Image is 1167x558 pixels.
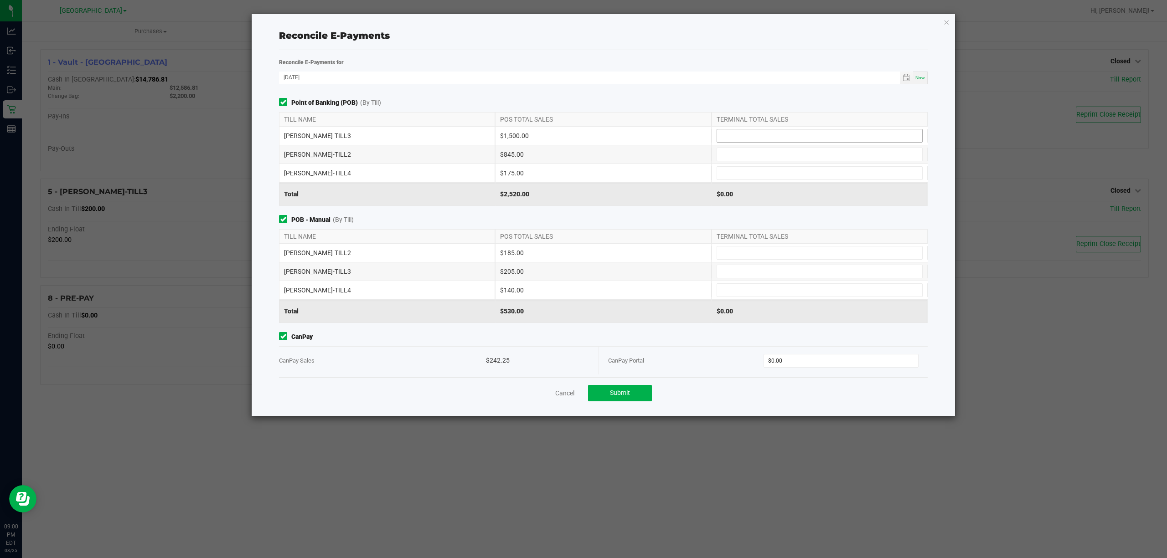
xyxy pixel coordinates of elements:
[495,244,711,262] div: $185.00
[360,98,381,108] span: (By Till)
[486,347,589,374] div: $242.25
[279,215,291,225] form-toggle: Include in reconciliation
[495,113,711,126] div: POS TOTAL SALES
[279,127,495,145] div: [PERSON_NAME]-TILL3
[279,113,495,126] div: TILL NAME
[915,75,925,80] span: Now
[291,215,330,225] strong: POB - Manual
[333,215,354,225] span: (By Till)
[279,164,495,182] div: [PERSON_NAME]-TILL4
[279,262,495,281] div: [PERSON_NAME]-TILL3
[279,72,900,83] input: Date
[495,262,711,281] div: $205.00
[712,300,928,323] div: $0.00
[279,59,344,66] strong: Reconcile E-Payments for
[495,183,711,205] div: $2,520.00
[279,357,315,364] span: CanPay Sales
[495,127,711,145] div: $1,500.00
[291,332,313,342] strong: CanPay
[610,389,630,396] span: Submit
[279,230,495,243] div: TILL NAME
[712,230,928,243] div: TERMINAL TOTAL SALES
[279,332,291,342] form-toggle: Include in reconciliation
[9,485,36,512] iframe: Resource center
[279,145,495,164] div: [PERSON_NAME]-TILL2
[555,389,574,398] a: Cancel
[279,300,495,323] div: Total
[279,244,495,262] div: [PERSON_NAME]-TILL2
[608,357,644,364] span: CanPay Portal
[495,164,711,182] div: $175.00
[279,183,495,205] div: Total
[900,72,913,84] span: Toggle calendar
[712,113,928,126] div: TERMINAL TOTAL SALES
[279,29,928,42] div: Reconcile E-Payments
[495,230,711,243] div: POS TOTAL SALES
[495,300,711,323] div: $530.00
[279,281,495,299] div: [PERSON_NAME]-TILL4
[279,98,291,108] form-toggle: Include in reconciliation
[712,183,928,205] div: $0.00
[291,98,358,108] strong: Point of Banking (POB)
[495,281,711,299] div: $140.00
[495,145,711,164] div: $845.00
[588,385,652,401] button: Submit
